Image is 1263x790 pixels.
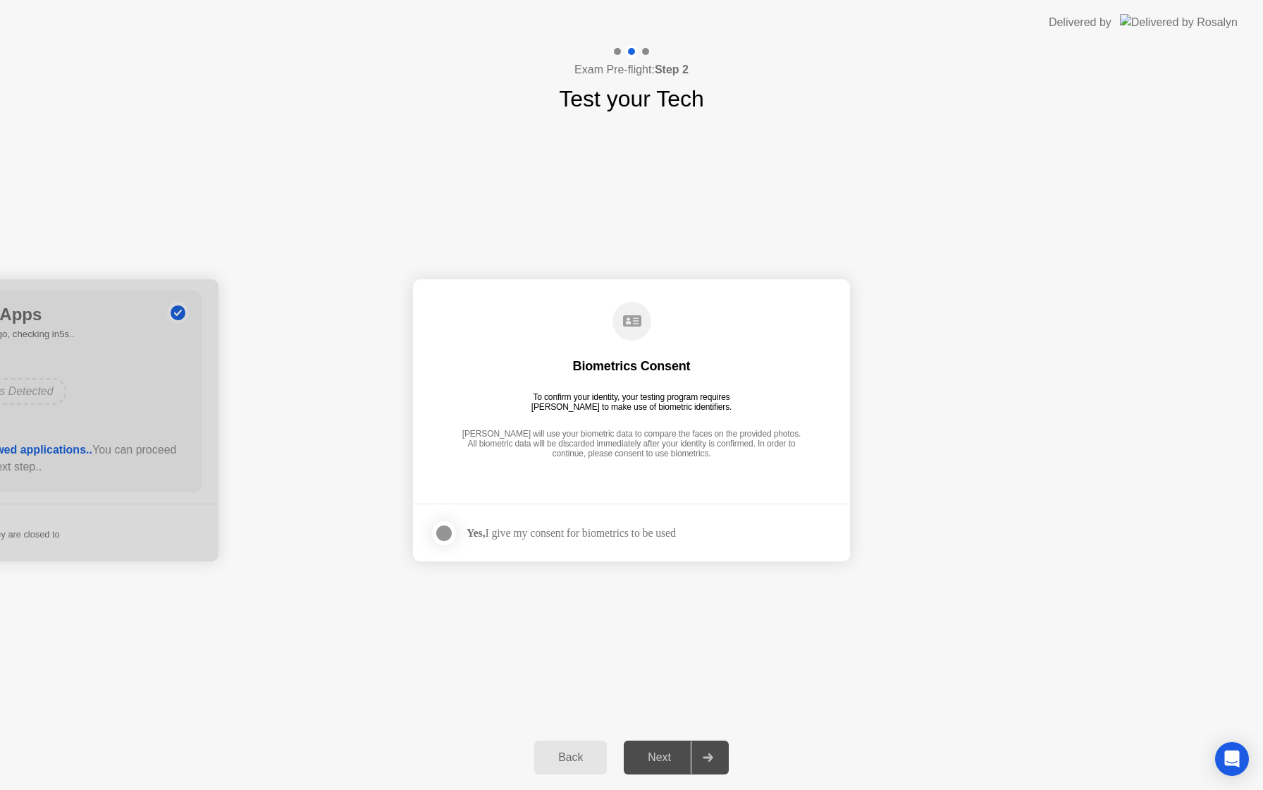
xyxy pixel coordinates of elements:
button: Next [624,741,729,774]
strong: Yes, [467,527,485,539]
div: Delivered by [1049,14,1111,31]
div: To confirm your identity, your testing program requires [PERSON_NAME] to make use of biometric id... [526,392,738,412]
div: Biometrics Consent [573,358,691,375]
div: I give my consent for biometrics to be used [467,526,676,540]
img: Delivered by Rosalyn [1120,14,1238,30]
h1: Test your Tech [559,82,704,116]
h4: Exam Pre-flight: [574,61,689,78]
div: Back [538,751,603,764]
b: Step 2 [655,63,689,75]
div: Next [628,751,691,764]
div: [PERSON_NAME] will use your biometric data to compare the faces on the provided photos. All biome... [458,429,805,461]
div: Open Intercom Messenger [1215,742,1249,776]
button: Back [534,741,607,774]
